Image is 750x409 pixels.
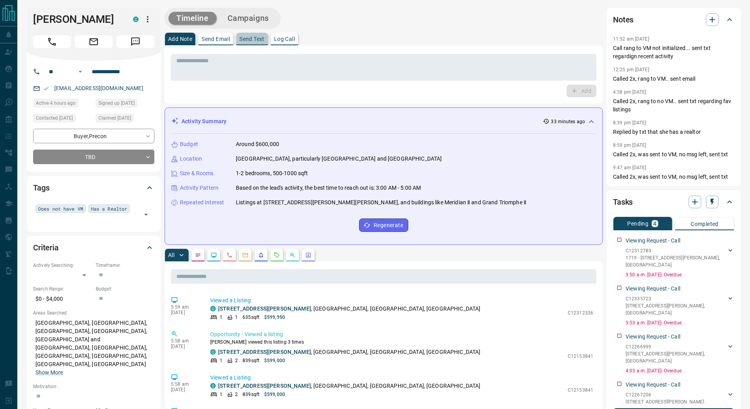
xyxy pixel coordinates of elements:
span: Does not have VM [38,205,83,213]
p: C12266999 [626,343,726,350]
div: TBD [33,150,154,164]
p: Activity Pattern [180,184,219,192]
p: [STREET_ADDRESS][PERSON_NAME] , [GEOGRAPHIC_DATA] [626,350,726,365]
p: Activity Summary [181,117,226,126]
p: 5:59 am [171,304,198,310]
p: $0 - $4,000 [33,292,92,305]
a: [STREET_ADDRESS][PERSON_NAME] [218,305,311,312]
p: C12153841 [568,387,593,394]
span: Email [75,35,113,48]
p: , [GEOGRAPHIC_DATA], [GEOGRAPHIC_DATA], [GEOGRAPHIC_DATA] [218,305,480,313]
p: , [GEOGRAPHIC_DATA], [GEOGRAPHIC_DATA], [GEOGRAPHIC_DATA] [218,382,480,390]
svg: Notes [195,252,201,258]
button: Open [76,67,85,76]
p: $599,000 [264,357,285,364]
p: 9:47 am [DATE] [613,165,646,170]
span: Call [33,35,71,48]
p: Viewing Request - Call [626,381,680,389]
p: Viewed a Listing [210,374,593,382]
p: Based on the lead's activity, the best time to reach out is: 3:00 AM - 5:00 AM [236,184,421,192]
button: Timeline [169,12,217,25]
p: 5:58 am [171,338,198,344]
h2: Notes [613,13,633,26]
a: [STREET_ADDRESS][PERSON_NAME] [218,349,311,355]
h1: [PERSON_NAME] [33,13,121,26]
div: Notes [613,10,734,29]
p: C12312783 [626,247,726,254]
p: Send Text [239,36,265,42]
p: 5:58 am [171,381,198,387]
p: Called 2x, was sent to VM, no msg left, sent txt [613,173,734,181]
p: C12335723 [626,295,726,302]
p: [DATE] [171,344,198,349]
p: Budget: [96,285,154,292]
p: 3:53 a.m. [DATE] - Overdue [626,319,734,326]
p: 11:52 am [DATE] [613,36,649,42]
p: 8:59 pm [DATE] [613,143,646,148]
h2: Criteria [33,241,59,254]
button: Open [141,209,152,220]
div: condos.ca [210,383,216,389]
p: 2 [235,357,238,364]
div: C12335723[STREET_ADDRESS][PERSON_NAME],[GEOGRAPHIC_DATA] [626,294,734,318]
p: Listings at [STREET_ADDRESS][PERSON_NAME][PERSON_NAME], and buildings like Meridian Ⅱ and Grand T... [236,198,526,207]
span: Signed up [DATE] [98,99,135,107]
svg: Email Verified [43,86,49,91]
div: condos.ca [210,349,216,355]
p: Completed [691,221,719,227]
p: 3:50 a.m. [DATE] - Overdue [626,271,734,278]
div: condos.ca [133,17,139,22]
p: Called 2x, rang to no VM.. sent txt regarding fav listings [613,97,734,114]
p: All [168,252,174,258]
p: $599,000 [264,391,285,398]
p: Log Call [274,36,295,42]
p: Called 2x, was sent to VM, no msg left, sent txt [613,150,734,159]
div: Tags [33,178,154,197]
div: Sun Aug 17 2025 [33,99,92,110]
p: 635 sqft [243,314,259,321]
p: Viewing Request - Call [626,285,680,293]
div: Criteria [33,238,154,257]
span: Claimed [DATE] [98,114,131,122]
svg: Emails [242,252,248,258]
span: Message [117,35,154,48]
p: 2 [235,391,238,398]
p: [PERSON_NAME] viewed this listing 3 times [210,339,593,346]
svg: Requests [274,252,280,258]
p: Size & Rooms [180,169,214,178]
p: Viewed a Listing [210,296,593,305]
p: 33 minutes ago [551,118,585,125]
span: Has a Realtor [91,205,127,213]
p: 4 [653,221,656,226]
p: [GEOGRAPHIC_DATA], particularly [GEOGRAPHIC_DATA] and [GEOGRAPHIC_DATA] [236,155,442,163]
div: C12266999[STREET_ADDRESS][PERSON_NAME],[GEOGRAPHIC_DATA] [626,342,734,366]
div: Sat May 03 2025 [33,114,92,125]
svg: Opportunities [289,252,296,258]
p: 1 [220,391,222,398]
div: Buyer , Precon [33,129,154,143]
p: Areas Searched: [33,309,154,316]
svg: Calls [226,252,233,258]
button: Show More [35,368,63,377]
p: [STREET_ADDRESS][PERSON_NAME] , [GEOGRAPHIC_DATA] [626,302,726,316]
p: Around $600,000 [236,140,279,148]
p: C12312336 [568,309,593,316]
p: 1719 - [STREET_ADDRESS][PERSON_NAME] , [GEOGRAPHIC_DATA] [626,254,726,268]
p: [GEOGRAPHIC_DATA], [GEOGRAPHIC_DATA], [GEOGRAPHIC_DATA], [GEOGRAPHIC_DATA], [GEOGRAPHIC_DATA] and... [33,316,154,379]
span: Active 4 hours ago [36,99,76,107]
svg: Lead Browsing Activity [211,252,217,258]
div: Sun Mar 19 2023 [96,99,154,110]
p: Location [180,155,202,163]
p: Add Note [168,36,192,42]
div: Sun Mar 19 2023 [96,114,154,125]
p: Actively Searching: [33,262,92,269]
p: 8:39 pm [DATE] [613,120,646,126]
p: 839 sqft [243,357,259,364]
p: C12153841 [568,353,593,360]
p: Replied by txt that she has a realtor [613,128,734,136]
svg: Agent Actions [305,252,311,258]
button: Campaigns [220,12,277,25]
a: [STREET_ADDRESS][PERSON_NAME] [218,383,311,389]
p: Viewing Request - Call [626,333,680,341]
p: Budget [180,140,198,148]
